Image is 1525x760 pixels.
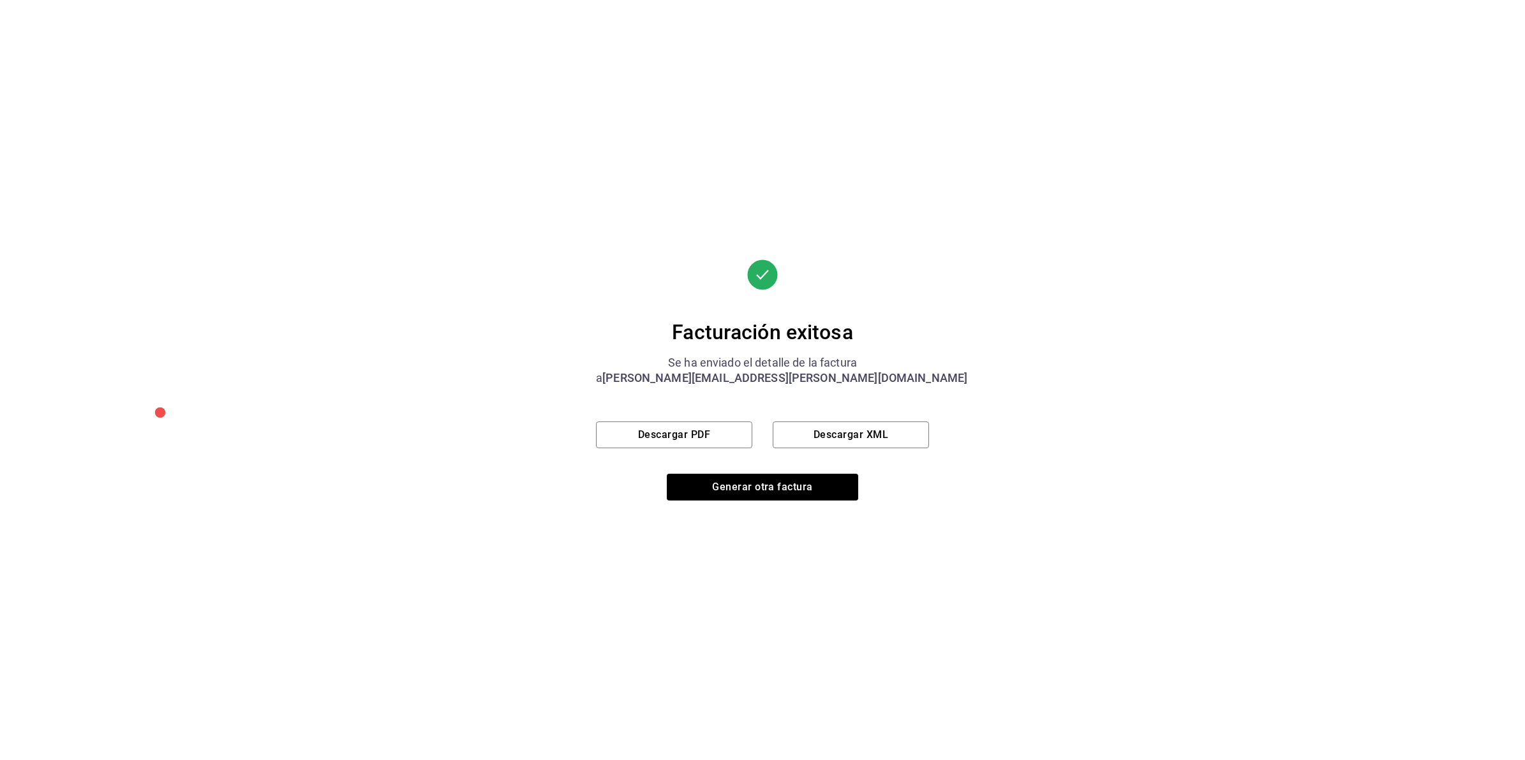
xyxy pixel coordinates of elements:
div: Se ha enviado el detalle de la factura [596,355,929,370]
div: a [596,370,929,386]
button: Generar otra factura [667,474,858,501]
span: [PERSON_NAME][EMAIL_ADDRESS][PERSON_NAME][DOMAIN_NAME] [602,371,967,384]
div: Facturación exitosa [596,319,929,345]
button: Descargar XML [773,421,929,448]
button: Descargar PDF [596,421,752,448]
